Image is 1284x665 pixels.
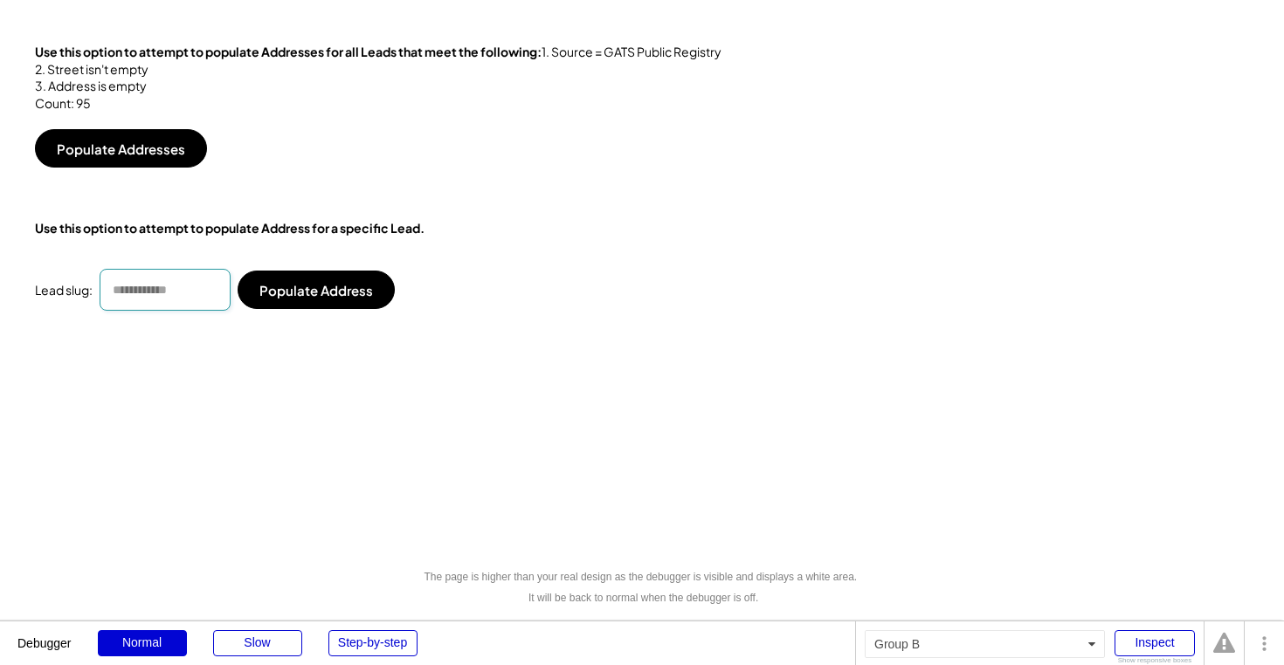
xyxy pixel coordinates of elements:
[98,630,187,656] div: Normal
[865,630,1105,658] div: Group B
[328,630,418,656] div: Step-by-step
[35,282,93,299] div: Lead slug:
[1115,630,1195,656] div: Inspect
[17,621,72,649] div: Debugger
[213,630,302,656] div: Slow
[238,271,395,309] button: Populate Address
[35,44,721,112] div: 1. Source = GATS Public Registry 2. Street isn't empty 3. Address is empty Count: 95
[35,220,425,236] strong: Use this option to attempt to populate Address for a specific Lead.
[35,44,542,59] strong: Use this option to attempt to populate Addresses for all Leads that meet the following:
[35,129,207,168] button: Populate Addresses
[1115,657,1195,664] div: Show responsive boxes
